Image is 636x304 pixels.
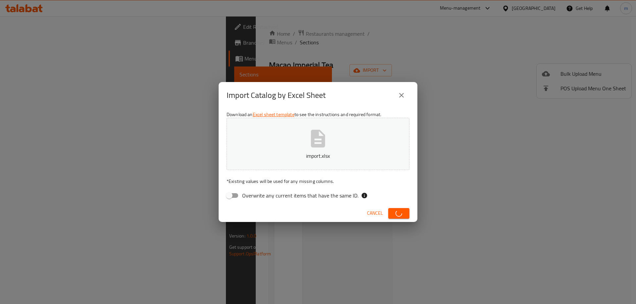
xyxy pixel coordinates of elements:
button: Cancel [364,207,386,219]
span: Overwrite any current items that have the same ID. [242,192,358,199]
h2: Import Catalog by Excel Sheet [227,90,326,101]
svg: If the overwrite option isn't selected, then the items that match an existing ID will be ignored ... [361,192,368,199]
button: close [394,87,409,103]
div: Download an to see the instructions and required format. [219,109,417,204]
span: Cancel [367,209,383,217]
button: import.xlsx [227,118,409,170]
p: import.xlsx [237,152,399,160]
a: Excel sheet template [253,110,294,119]
p: Existing values will be used for any missing columns. [227,178,409,185]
